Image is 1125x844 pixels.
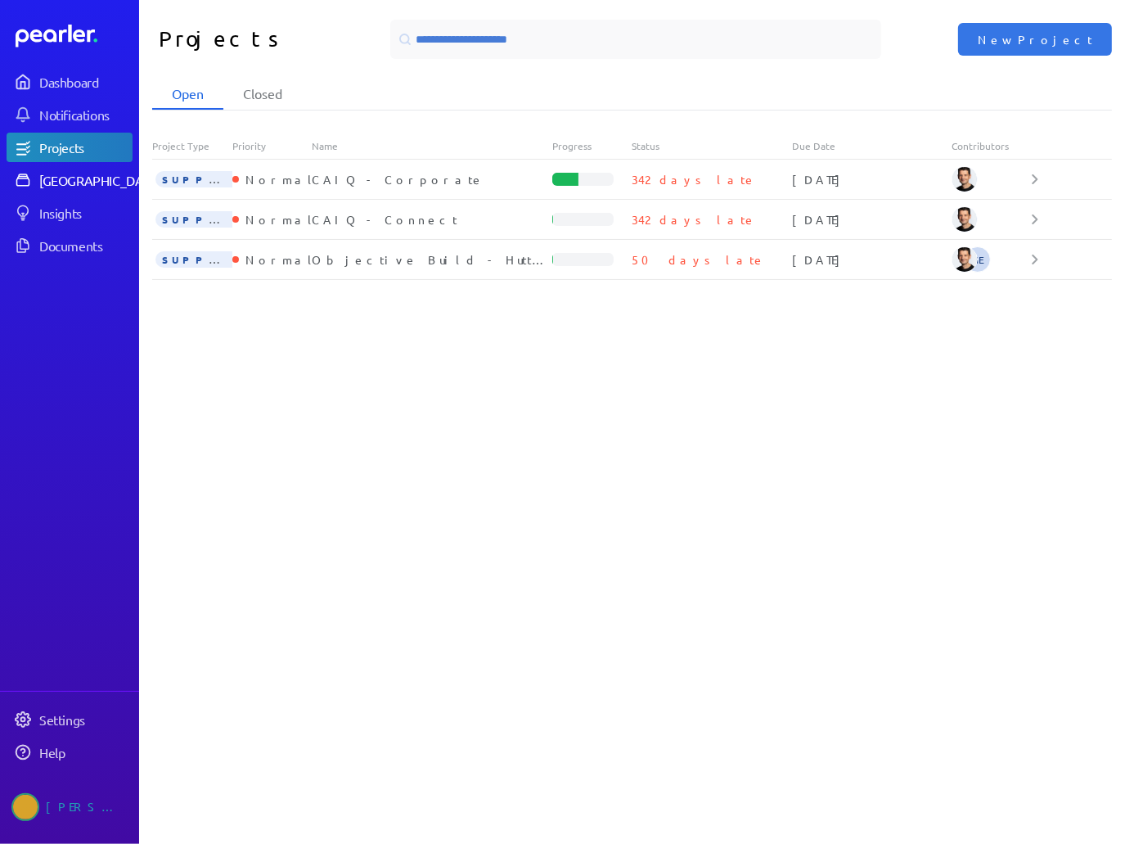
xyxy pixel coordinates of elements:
div: [PERSON_NAME] [46,793,128,821]
div: Normal [239,251,318,268]
span: Grant English [965,246,991,273]
a: Insights [7,198,133,228]
p: 342 days late [632,211,757,228]
a: Settings [7,705,133,734]
div: Name [312,139,551,152]
div: Projects [39,139,131,156]
div: Normal [239,171,318,187]
div: Documents [39,237,131,254]
div: CAIQ - Corporate [312,171,551,187]
div: Due Date [792,139,952,152]
a: Help [7,738,133,767]
a: Projects [7,133,133,162]
div: Dashboard [39,74,131,90]
span: SUPPLIER [155,211,262,228]
div: Normal [239,211,318,228]
div: Priority [232,139,313,152]
div: Notifications [39,106,131,123]
a: Notifications [7,100,133,129]
a: Dashboard [16,25,133,47]
span: New Project [978,31,1092,47]
a: Scott Hay's photo[PERSON_NAME] [7,787,133,828]
div: [DATE] [792,211,952,228]
button: New Project [958,23,1112,56]
div: Settings [39,711,131,728]
li: Open [152,79,223,110]
li: Closed [223,79,302,110]
img: James Layton [952,166,978,192]
div: Help [39,744,131,761]
div: Insights [39,205,131,221]
a: Dashboard [7,67,133,97]
img: James Layton [952,206,978,232]
div: CAIQ - Connect [312,211,551,228]
a: Documents [7,231,133,260]
p: 50 days late [632,251,766,268]
span: SUPPLIER [155,251,262,268]
img: Scott Hay [11,793,39,821]
span: SUPPLIER [155,171,262,187]
div: [DATE] [792,251,952,268]
div: [GEOGRAPHIC_DATA] [39,172,161,188]
div: Status [632,139,791,152]
div: Contributors [952,139,1032,152]
img: James Layton [952,246,978,273]
p: 342 days late [632,171,757,187]
div: Progress [552,139,632,152]
div: Project Type [152,139,232,152]
div: [DATE] [792,171,952,187]
a: [GEOGRAPHIC_DATA] [7,165,133,195]
h1: Projects [159,20,384,59]
div: Objective Build - Hutt City Council [312,251,551,268]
